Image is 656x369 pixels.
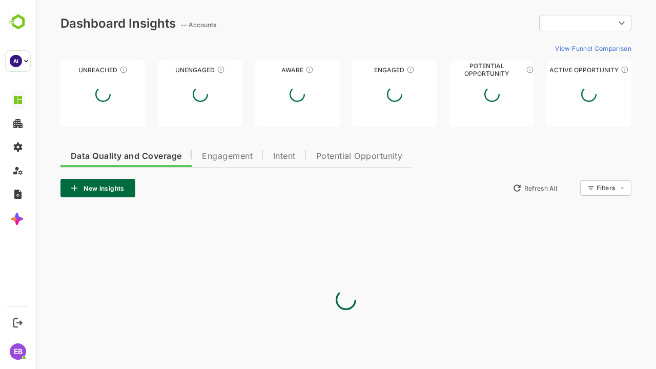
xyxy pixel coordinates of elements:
span: Engagement [166,152,217,160]
div: Filters [561,184,579,192]
span: Intent [237,152,260,160]
div: These accounts have not shown enough engagement and need nurturing [181,66,189,74]
div: Dashboard Insights [25,16,140,31]
button: View Funnel Comparison [515,40,596,56]
button: Refresh All [472,180,526,196]
ag: -- Accounts [145,21,183,29]
div: Active Opportunity [510,66,596,74]
div: Unreached [25,66,110,74]
button: New Insights [25,179,99,197]
button: Logout [11,316,25,330]
div: Engaged [316,66,401,74]
div: Filters [560,179,596,197]
span: Potential Opportunity [280,152,367,160]
span: Data Quality and Coverage [35,152,146,160]
div: These accounts have open opportunities which might be at any of the Sales Stages [585,66,593,74]
div: These accounts are MQAs and can be passed on to Inside Sales [490,66,498,74]
div: These accounts have not been engaged with for a defined time period [84,66,92,74]
div: Potential Opportunity [414,66,499,74]
div: AI [10,55,22,67]
div: ​ [503,14,596,32]
img: BambooboxLogoMark.f1c84d78b4c51b1a7b5f700c9845e183.svg [5,12,31,32]
div: EB [10,343,26,360]
div: These accounts have just entered the buying cycle and need further nurturing [270,66,278,74]
div: Unengaged [122,66,207,74]
div: These accounts are warm, further nurturing would qualify them to MQAs [371,66,379,74]
div: Aware [219,66,304,74]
